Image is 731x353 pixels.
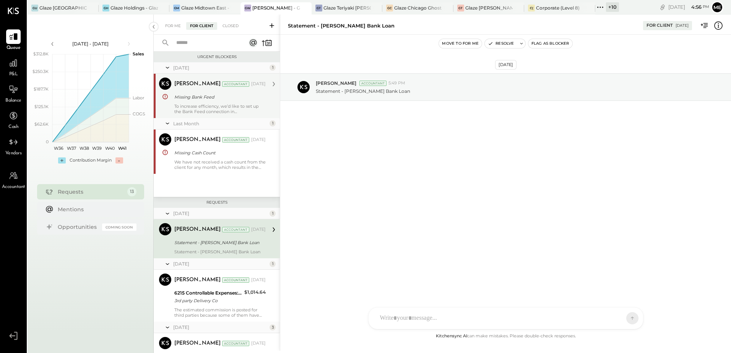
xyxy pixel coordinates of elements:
div: Mentions [58,206,133,213]
span: [PERSON_NAME] [316,80,356,86]
div: 3rd party Delivery Co [174,297,242,304]
div: Requests [158,200,276,205]
div: 13 [127,187,136,196]
div: We have not received a cash count from the client for any month, which results in the cash closin... [174,159,266,170]
div: Statement - [PERSON_NAME] Bank Loan [174,239,263,246]
div: Urgent Blockers [158,54,276,60]
div: - [115,157,123,164]
div: [DATE] [173,210,268,217]
div: Accountant [222,81,249,87]
div: [DATE] [668,3,709,11]
text: W38 [79,146,89,151]
div: 1 [270,261,276,267]
div: + 10 [606,2,619,12]
button: Resolve [485,39,517,48]
div: 1 [270,211,276,217]
div: [DATE] [173,65,268,71]
div: [PERSON_NAME] [174,80,221,88]
div: Requests [58,188,123,196]
div: For Me [161,22,185,30]
div: GW [244,5,251,11]
div: [PERSON_NAME] [174,136,221,144]
div: [DATE] [173,261,268,267]
div: 1 [270,65,276,71]
text: W36 [54,146,63,151]
div: [DATE] [251,81,266,87]
text: $312.8K [33,51,49,57]
text: $62.6K [34,121,49,127]
a: Cash [0,108,26,131]
div: Accountant [222,341,249,346]
div: Corporate (Level 8) [536,5,580,11]
div: [DATE] [495,60,517,70]
a: Balance [0,82,26,104]
div: For Client [647,23,673,29]
div: Coming Soon [102,223,136,231]
text: $250.3K [32,69,49,74]
div: Statement - [PERSON_NAME] Bank Loan [288,22,395,29]
div: Glaze [GEOGRAPHIC_DATA] - 110 Uni [39,5,87,11]
div: Accountant [222,227,249,232]
span: Balance [5,97,21,104]
text: $187.7K [34,86,49,92]
div: Glaze [PERSON_NAME] [PERSON_NAME] LLC [465,5,513,11]
div: [DATE] [251,227,266,233]
div: GC [386,5,393,11]
div: $1,014.64 [244,288,266,296]
a: Vendors [0,135,26,157]
text: Labor [133,95,144,100]
div: [DATE] - [DATE] [58,40,123,47]
span: Cash [8,124,18,131]
text: $125.1K [34,104,49,109]
div: Accountant [222,277,249,283]
div: GU [31,5,38,11]
div: 3 [270,324,276,330]
div: Accountant [359,81,387,86]
div: The estimated commission is posted for third parties because some of them have past balances. We ... [174,307,266,318]
div: To increase efficiency, we’d like to set up the Bank Feed connection in [GEOGRAPHIC_DATA]. Please... [174,104,266,114]
div: + [58,157,66,164]
a: Queue [0,29,26,52]
text: W40 [105,146,114,151]
button: Move to for me [439,39,482,48]
div: Glaze Teriyaki [PERSON_NAME] Street - [PERSON_NAME] River [PERSON_NAME] LLC [323,5,371,11]
div: [PERSON_NAME] [174,226,221,233]
div: GH [102,5,109,11]
div: Glaze Chicago Ghost - West River Rice LLC [394,5,442,11]
button: Me [711,1,723,13]
span: Vendors [5,150,22,157]
div: Statement - [PERSON_NAME] Bank Loan [174,249,266,254]
div: Last Month [173,120,268,127]
div: Opportunities [58,223,98,231]
div: [DATE] [251,277,266,283]
text: W37 [67,146,76,151]
button: Flag as Blocker [528,39,572,48]
div: [PERSON_NAME] [174,340,221,347]
p: Statement - [PERSON_NAME] Bank Loan [316,88,410,94]
div: [DATE] [676,23,689,28]
div: Glaze Holdings - Glaze Teriyaki Holdings LLC [110,5,158,11]
div: copy link [659,3,666,11]
div: [PERSON_NAME] [174,276,221,284]
div: [DATE] [251,137,266,143]
div: GM [173,5,180,11]
div: C( [528,5,535,11]
span: Queue [6,45,21,52]
text: W41 [118,146,127,151]
text: COGS [133,111,145,117]
div: Closed [219,22,242,30]
div: [DATE] [251,340,266,347]
a: Accountant [0,168,26,191]
text: W39 [92,146,102,151]
div: 1 [270,120,276,126]
span: 5:49 PM [388,80,405,86]
div: For Client [186,22,217,30]
text: 0 [46,139,49,144]
div: GT [315,5,322,11]
div: Glaze Midtown East - Glaze Lexington One LLC [181,5,229,11]
div: Contribution Margin [70,157,112,164]
a: P&L [0,56,26,78]
div: Missing Bank Feed [174,93,263,101]
div: 6215 Controllable Expenses:Direct Operating Expenses:Transaction Related Expenses:3rd Party Deliv... [174,289,242,297]
div: GT [457,5,464,11]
